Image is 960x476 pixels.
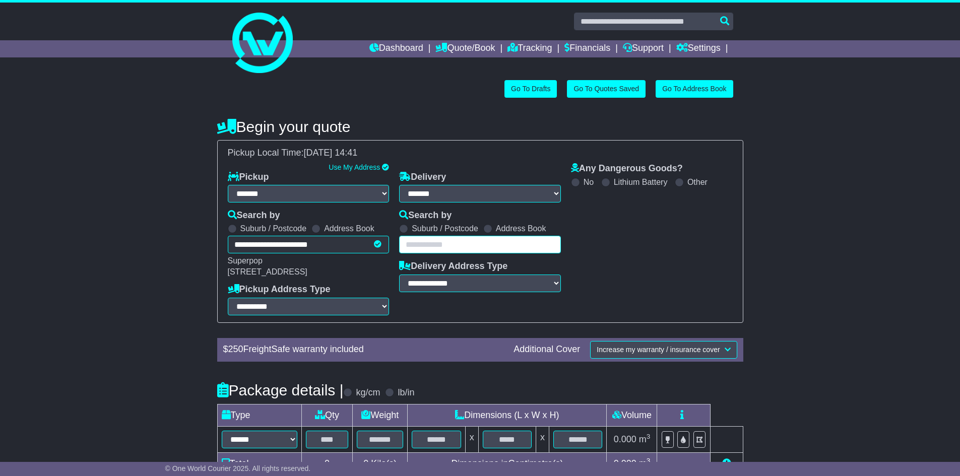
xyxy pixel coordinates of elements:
[228,267,307,276] span: [STREET_ADDRESS]
[240,224,307,233] label: Suburb / Postcode
[507,40,552,57] a: Tracking
[614,177,668,187] label: Lithium Battery
[353,452,408,474] td: Kilo(s)
[228,284,331,295] label: Pickup Address Type
[571,163,683,174] label: Any Dangerous Goods?
[228,344,243,354] span: 250
[217,452,301,474] td: Total
[639,458,651,468] span: m
[639,434,651,444] span: m
[228,256,263,265] span: Superpop
[584,177,594,187] label: No
[217,382,344,398] h4: Package details |
[399,172,446,183] label: Delivery
[353,404,408,426] td: Weight
[363,458,368,468] span: 0
[590,341,737,359] button: Increase my warranty / insurance cover
[614,458,636,468] span: 0.000
[217,118,743,135] h4: Begin your quote
[614,434,636,444] span: 0.000
[301,404,353,426] td: Qty
[607,404,657,426] td: Volume
[165,464,311,472] span: © One World Courier 2025. All rights reserved.
[687,177,708,187] label: Other
[656,80,733,98] a: Go To Address Book
[223,148,738,159] div: Pickup Local Time:
[228,172,269,183] label: Pickup
[301,452,353,474] td: 0
[647,433,651,440] sup: 3
[465,426,478,452] td: x
[217,404,301,426] td: Type
[408,452,607,474] td: Dimensions in Centimetre(s)
[356,387,380,398] label: kg/cm
[676,40,721,57] a: Settings
[329,163,380,171] a: Use My Address
[218,344,509,355] div: $ FreightSafe warranty included
[369,40,423,57] a: Dashboard
[324,224,374,233] label: Address Book
[536,426,549,452] td: x
[564,40,610,57] a: Financials
[647,457,651,464] sup: 3
[623,40,664,57] a: Support
[435,40,495,57] a: Quote/Book
[412,224,478,233] label: Suburb / Postcode
[567,80,646,98] a: Go To Quotes Saved
[304,148,358,158] span: [DATE] 14:41
[399,261,507,272] label: Delivery Address Type
[398,387,414,398] label: lb/in
[508,344,585,355] div: Additional Cover
[496,224,546,233] label: Address Book
[722,458,731,468] a: Add new item
[408,404,607,426] td: Dimensions (L x W x H)
[228,210,280,221] label: Search by
[597,346,720,354] span: Increase my warranty / insurance cover
[504,80,557,98] a: Go To Drafts
[399,210,452,221] label: Search by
